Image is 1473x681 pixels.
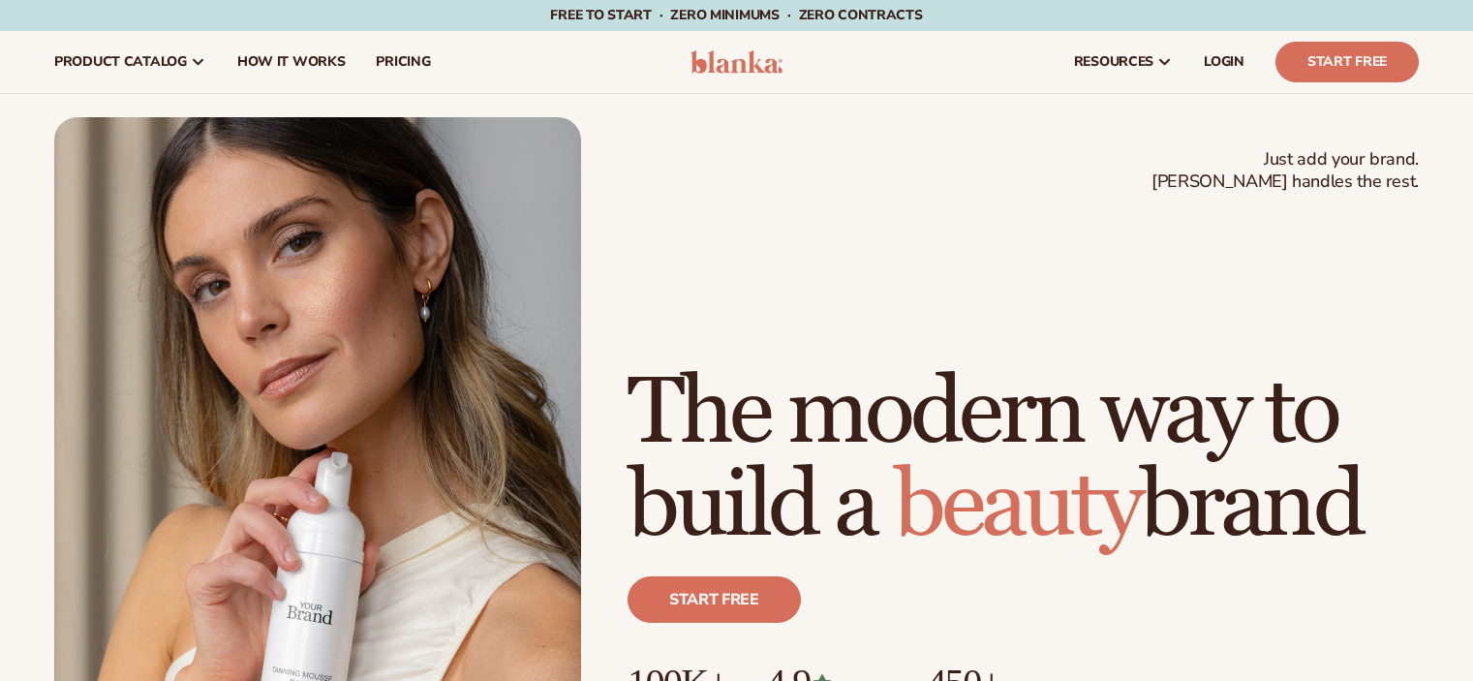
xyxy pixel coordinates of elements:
[1151,148,1419,194] span: Just add your brand. [PERSON_NAME] handles the rest.
[1204,54,1244,70] span: LOGIN
[894,449,1140,563] span: beauty
[1275,42,1419,82] a: Start Free
[376,54,430,70] span: pricing
[550,6,922,24] span: Free to start · ZERO minimums · ZERO contracts
[54,54,187,70] span: product catalog
[360,31,445,93] a: pricing
[222,31,361,93] a: How It Works
[39,31,222,93] a: product catalog
[628,367,1419,553] h1: The modern way to build a brand
[1188,31,1260,93] a: LOGIN
[1059,31,1188,93] a: resources
[628,576,801,623] a: Start free
[690,50,783,74] img: logo
[237,54,346,70] span: How It Works
[1074,54,1153,70] span: resources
